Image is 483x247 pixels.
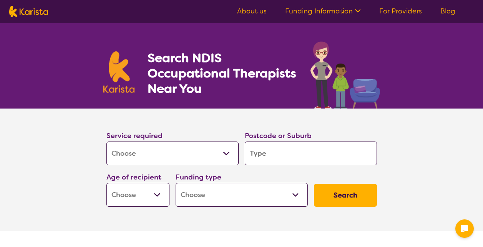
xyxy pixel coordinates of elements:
[148,50,297,96] h1: Search NDIS Occupational Therapists Near You
[245,131,312,140] label: Postcode or Suburb
[106,173,161,182] label: Age of recipient
[245,142,377,165] input: Type
[310,41,380,109] img: occupational-therapy
[176,173,221,182] label: Funding type
[314,184,377,207] button: Search
[237,7,267,16] a: About us
[103,51,135,93] img: Karista logo
[440,7,455,16] a: Blog
[106,131,163,140] label: Service required
[9,6,48,17] img: Karista logo
[379,7,422,16] a: For Providers
[285,7,361,16] a: Funding Information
